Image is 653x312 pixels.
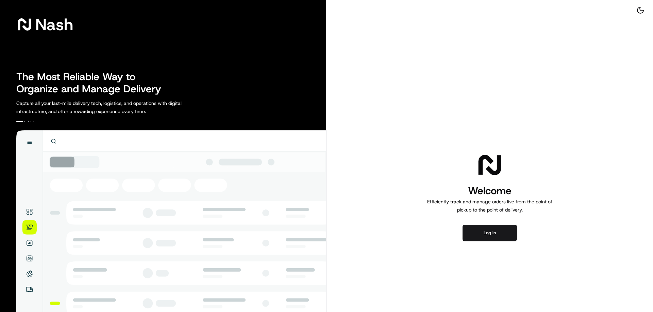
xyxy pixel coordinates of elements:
span: Nash [35,18,73,31]
h1: Welcome [424,184,555,198]
p: Efficiently track and manage orders live from the point of pickup to the point of delivery. [424,198,555,214]
h2: The Most Reliable Way to Organize and Manage Delivery [16,71,169,95]
p: Capture all your last-mile delivery tech, logistics, and operations with digital infrastructure, ... [16,99,212,115]
button: Log in [463,225,517,241]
